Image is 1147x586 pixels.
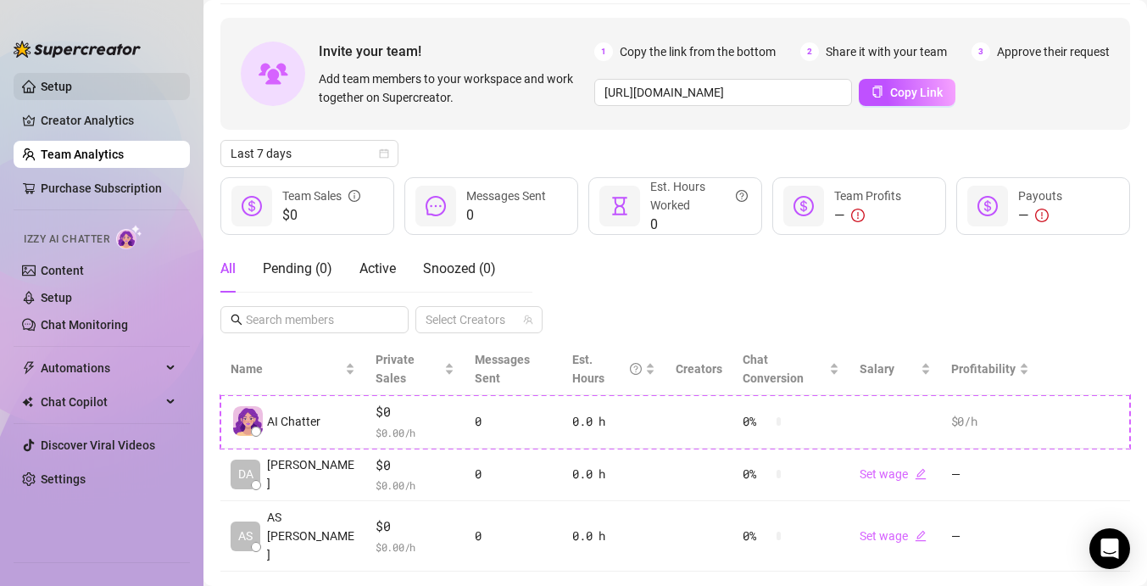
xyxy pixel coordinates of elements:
span: dollar-circle [793,196,814,216]
a: Creator Analytics [41,107,176,134]
span: Team Profits [834,189,901,203]
div: 0.0 h [572,412,655,431]
img: Chat Copilot [22,396,33,408]
div: All [220,259,236,279]
div: 0 [475,412,552,431]
span: $0 [376,455,454,476]
a: Settings [41,472,86,486]
a: Setup [41,291,72,304]
span: dollar-circle [977,196,998,216]
span: Salary [860,362,894,376]
span: [PERSON_NAME] [267,455,355,493]
div: Team Sales [282,187,360,205]
span: Chat Conversion [743,353,804,385]
td: — [941,501,1039,572]
div: — [834,205,901,226]
span: message [426,196,446,216]
span: info-circle [348,187,360,205]
span: Last 7 days [231,141,388,166]
span: copy [871,86,883,98]
span: search [231,314,242,326]
a: Chat Monitoring [41,318,128,332]
div: Est. Hours [572,350,642,388]
a: Set wageedit [860,529,927,543]
a: Discover Viral Videos [41,438,155,452]
span: Snoozed ( 0 ) [423,260,496,276]
span: thunderbolt [22,361,36,375]
span: Name [231,360,342,378]
span: hourglass [610,196,630,216]
span: $0 [376,402,454,422]
span: DA [238,465,253,483]
span: Automations [41,354,161,382]
div: 0.0 h [572,465,655,483]
span: Add team members to your workspace and work together on Supercreator. [319,70,587,107]
div: Open Intercom Messenger [1089,528,1130,569]
div: — [1018,205,1062,226]
span: 3 [972,42,990,61]
span: $0 [376,516,454,537]
span: Payouts [1018,189,1062,203]
div: Pending ( 0 ) [263,259,332,279]
a: Setup [41,80,72,93]
span: edit [915,468,927,480]
span: exclamation-circle [851,209,865,222]
span: edit [915,530,927,542]
span: $ 0.00 /h [376,424,454,441]
a: Content [41,264,84,277]
span: 0 % [743,412,770,431]
span: 0 % [743,465,770,483]
span: Private Sales [376,353,415,385]
div: 0 [475,527,552,545]
th: Creators [665,343,732,395]
th: Name [220,343,365,395]
span: 0 [650,215,748,235]
span: Copy the link from the bottom [620,42,776,61]
input: Search members [246,310,385,329]
img: logo-BBDzfeDw.svg [14,41,141,58]
span: AI Chatter [267,412,320,431]
div: Est. Hours Worked [650,177,748,215]
span: AS [PERSON_NAME] [267,508,355,564]
a: Set wageedit [860,467,927,481]
span: 1 [594,42,613,61]
span: Active [359,260,396,276]
span: question-circle [736,177,748,215]
span: AS [238,527,253,545]
span: $0 [282,205,360,226]
span: Share it with your team [826,42,947,61]
span: exclamation-circle [1035,209,1049,222]
span: Messages Sent [466,189,546,203]
span: Chat Copilot [41,388,161,416]
span: 0 [466,205,546,226]
div: 0.0 h [572,527,655,545]
span: Approve their request [997,42,1110,61]
img: izzy-ai-chatter-avatar-DDCN_rTZ.svg [233,406,263,436]
span: calendar [379,148,389,159]
div: 0 [475,465,552,483]
span: team [523,315,533,325]
span: dollar-circle [242,196,262,216]
button: Copy Link [859,79,955,106]
span: $ 0.00 /h [376,539,454,555]
span: 0 % [743,527,770,545]
a: Purchase Subscription [41,175,176,202]
td: — [941,449,1039,502]
div: $0 /h [951,412,1029,431]
img: AI Chatter [116,225,142,249]
span: Messages Sent [475,353,530,385]
span: Profitability [951,362,1016,376]
span: $ 0.00 /h [376,477,454,494]
span: 2 [800,42,819,61]
span: question-circle [630,350,642,388]
a: Team Analytics [41,148,124,161]
span: Invite your team! [319,41,594,62]
span: Copy Link [890,86,943,99]
span: Izzy AI Chatter [24,232,109,248]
